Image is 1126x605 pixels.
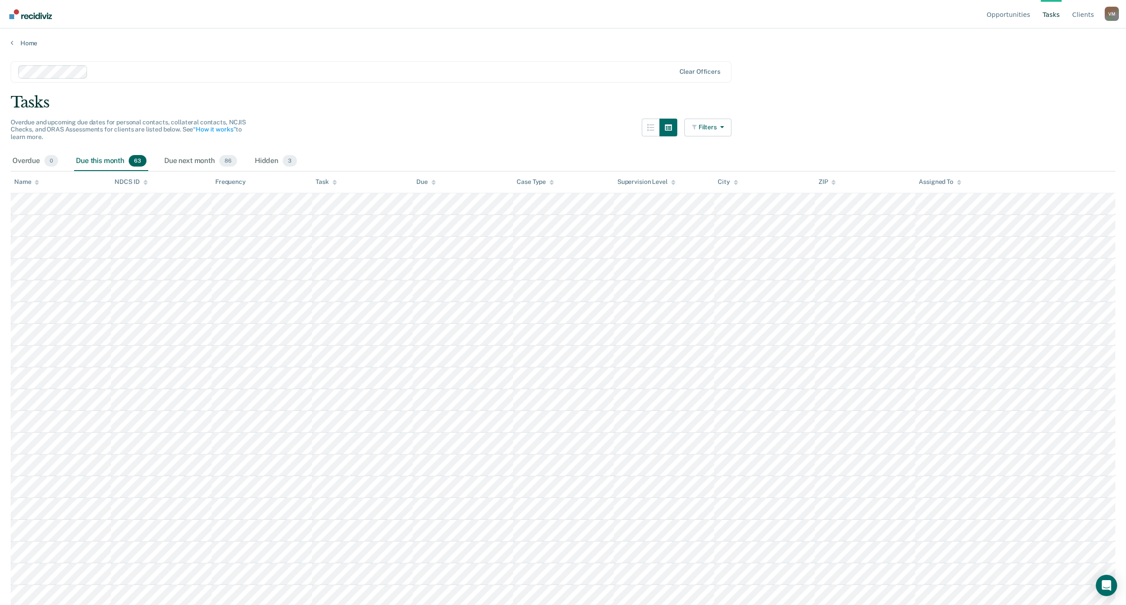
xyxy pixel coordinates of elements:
[919,178,961,186] div: Assigned To
[215,178,246,186] div: Frequency
[74,151,148,171] div: Due this month63
[129,155,146,167] span: 63
[1105,7,1119,21] div: V M
[11,151,60,171] div: Overdue0
[11,93,1115,111] div: Tasks
[283,155,297,167] span: 3
[14,178,39,186] div: Name
[11,39,1115,47] a: Home
[684,119,731,136] button: Filters
[416,178,436,186] div: Due
[9,9,52,19] img: Recidiviz
[162,151,239,171] div: Due next month86
[1096,575,1117,596] div: Open Intercom Messenger
[718,178,738,186] div: City
[193,126,236,133] a: “How it works”
[517,178,554,186] div: Case Type
[253,151,299,171] div: Hidden3
[44,155,58,167] span: 0
[617,178,676,186] div: Supervision Level
[219,155,237,167] span: 86
[115,178,147,186] div: NDCS ID
[680,68,720,76] div: Clear officers
[11,119,246,141] span: Overdue and upcoming due dates for personal contacts, collateral contacts, NCJIS Checks, and ORAS...
[818,178,836,186] div: ZIP
[1105,7,1119,21] button: Profile dropdown button
[316,178,336,186] div: Task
